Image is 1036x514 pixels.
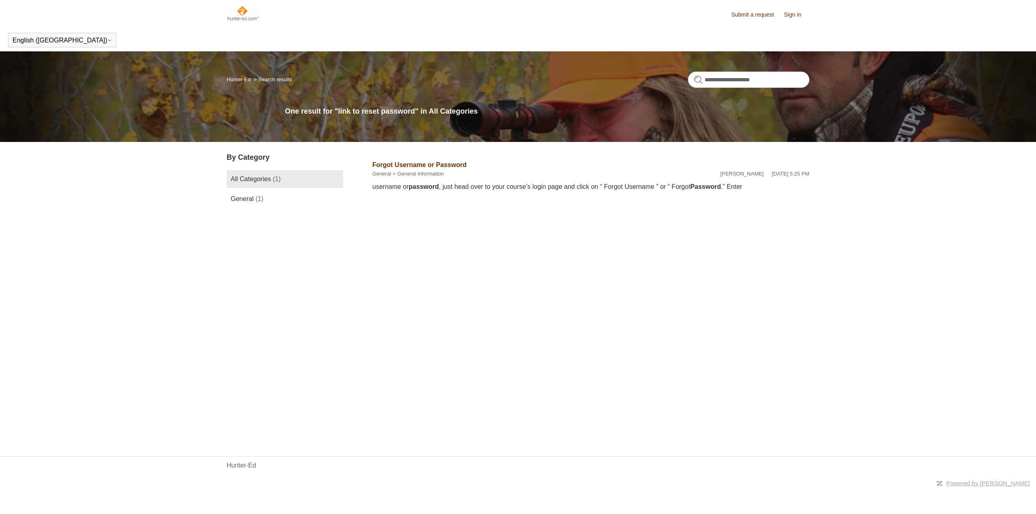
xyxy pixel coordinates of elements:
time: 05/20/2025, 17:25 [772,171,809,177]
img: Hunter-Ed Help Center home page [227,5,259,21]
a: General Information [397,171,444,177]
a: Forgot Username or Password [372,161,467,168]
li: Hunter-Ed [227,76,252,82]
a: General [372,171,391,177]
a: All Categories (1) [227,170,343,188]
button: English ([GEOGRAPHIC_DATA]) [13,37,112,44]
h1: One result for "link to reset password" in All Categories [285,106,809,117]
span: (1) [273,176,281,182]
em: Password [690,183,721,190]
a: Sign in [784,11,809,19]
h3: By Category [227,152,343,163]
a: Submit a request [731,11,782,19]
li: General [372,170,391,178]
span: General [231,195,254,202]
li: Search results [252,76,292,82]
span: (1) [255,195,263,202]
a: Powered by [PERSON_NAME] [946,480,1030,487]
a: General (1) [227,190,343,208]
em: password [409,183,439,190]
li: [PERSON_NAME] [720,170,764,178]
span: All Categories [231,176,271,182]
div: username or , just head over to your course’s login page and click on “ Forgot Username ” or “ Fo... [372,182,809,192]
li: General Information [391,170,444,178]
a: Hunter-Ed [227,461,256,470]
input: Search [688,72,809,88]
a: Hunter-Ed [227,76,251,82]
